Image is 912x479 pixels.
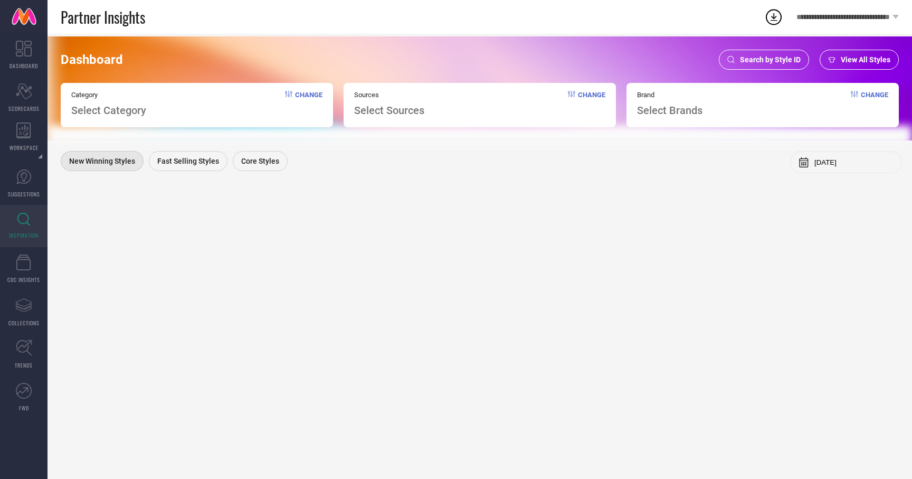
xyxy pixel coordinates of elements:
span: Change [861,91,888,117]
span: Change [295,91,322,117]
span: INSPIRATION [9,231,39,239]
span: SCORECARDS [8,105,40,112]
span: Search by Style ID [740,55,801,64]
span: Category [71,91,146,99]
input: Select month [814,158,894,166]
span: COLLECTIONS [8,319,40,327]
span: DASHBOARD [9,62,38,70]
span: Change [578,91,605,117]
span: Partner Insights [61,6,145,28]
span: Brand [637,91,702,99]
span: CDC INSIGHTS [7,276,40,284]
span: Select Category [71,104,146,117]
span: Sources [354,91,424,99]
span: Select Sources [354,104,424,117]
span: Dashboard [61,52,123,67]
span: Fast Selling Styles [157,157,219,165]
span: FWD [19,404,29,412]
span: SUGGESTIONS [8,190,40,198]
span: TRENDS [15,361,33,369]
span: Select Brands [637,104,702,117]
span: View All Styles [841,55,890,64]
span: Core Styles [241,157,279,165]
div: Open download list [764,7,783,26]
span: WORKSPACE [9,144,39,152]
span: New Winning Styles [69,157,135,165]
